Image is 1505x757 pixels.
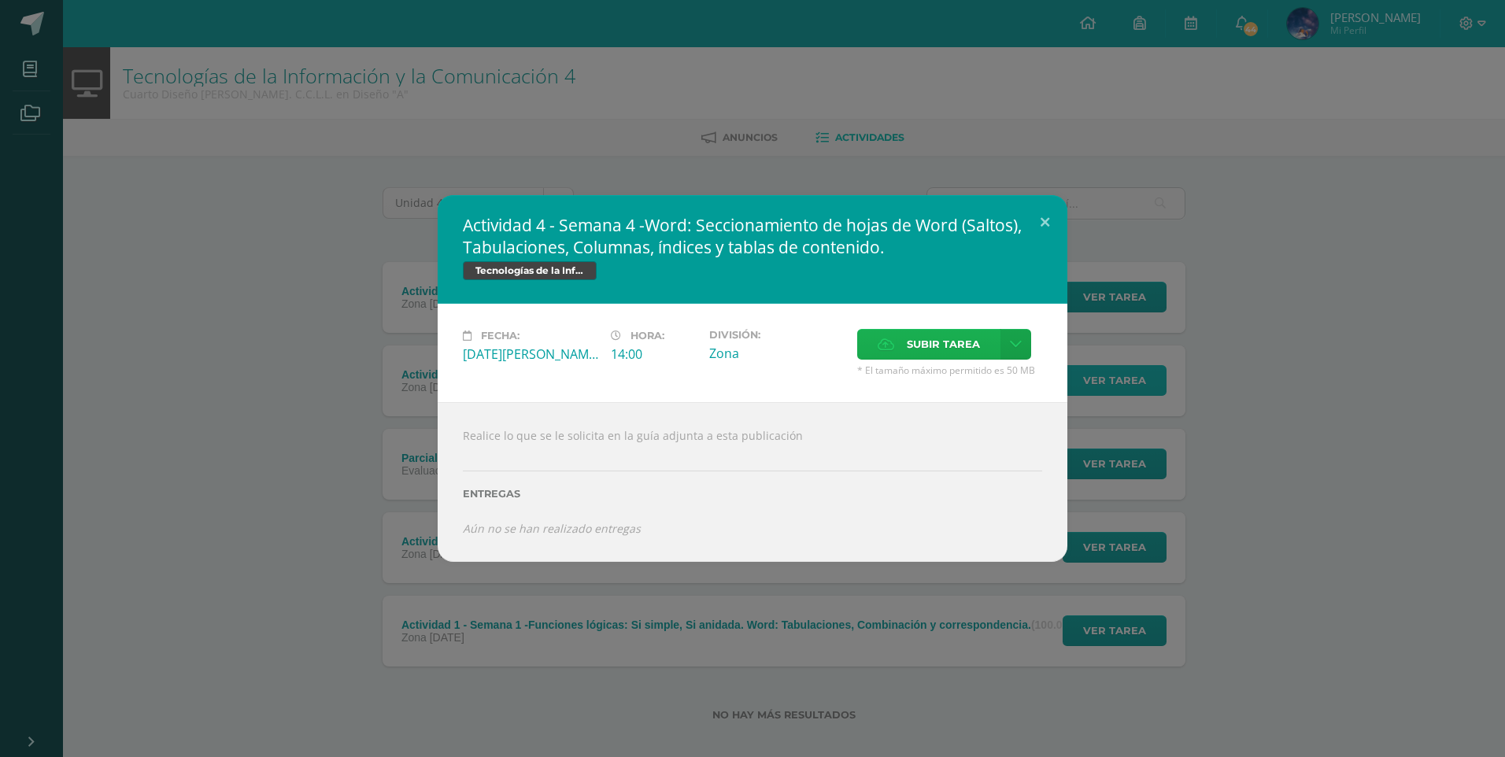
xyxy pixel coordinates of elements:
span: Fecha: [481,330,520,342]
div: Realice lo que se le solicita en la guía adjunta a esta publicación [438,402,1067,561]
div: [DATE][PERSON_NAME] [463,345,598,363]
label: Entregas [463,488,1042,500]
div: 14:00 [611,345,697,363]
span: Hora: [630,330,664,342]
span: Tecnologías de la Información y la Comunicación 4 [463,261,597,280]
div: Zona [709,345,845,362]
span: Subir tarea [907,330,980,359]
button: Close (Esc) [1022,195,1067,249]
label: División: [709,329,845,341]
span: * El tamaño máximo permitido es 50 MB [857,364,1042,377]
i: Aún no se han realizado entregas [463,521,641,536]
h2: Actividad 4 - Semana 4 -Word: Seccionamiento de hojas de Word (Saltos), Tabulaciones, Columnas, í... [463,214,1042,258]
